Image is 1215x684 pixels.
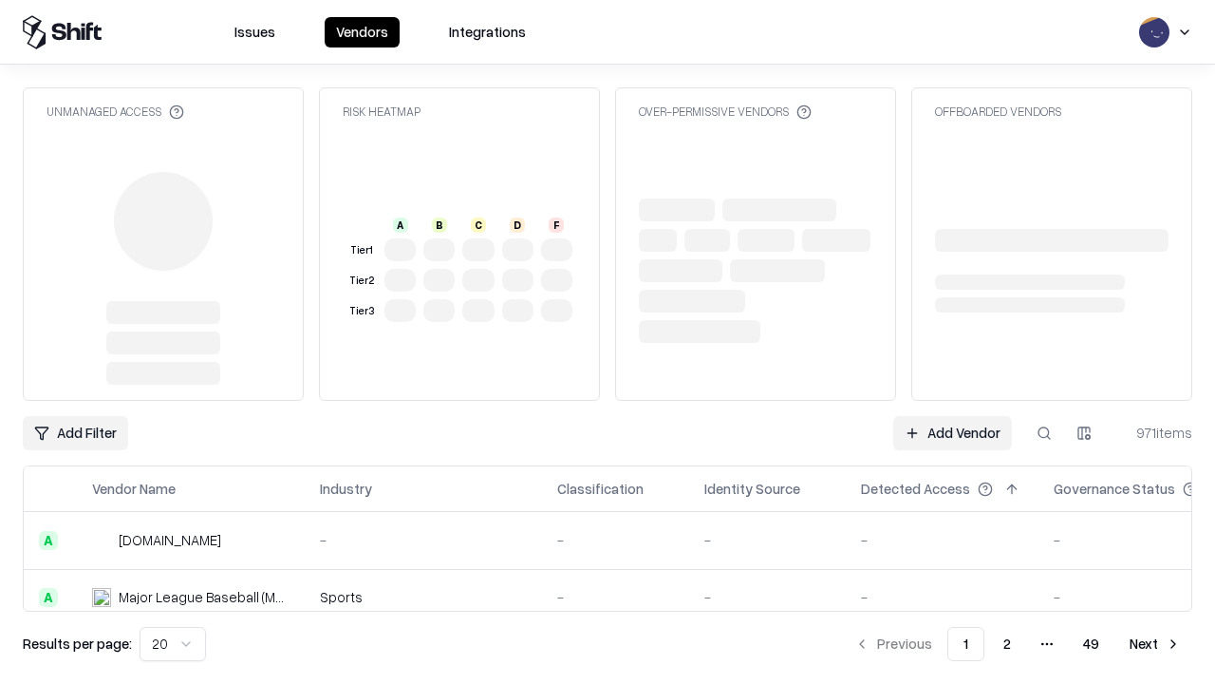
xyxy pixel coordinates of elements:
[119,530,221,550] div: [DOMAIN_NAME]
[438,17,537,47] button: Integrations
[893,416,1012,450] a: Add Vendor
[320,587,527,607] div: Sports
[557,479,644,499] div: Classification
[223,17,287,47] button: Issues
[843,627,1192,661] nav: pagination
[557,530,674,550] div: -
[346,273,377,289] div: Tier 2
[320,479,372,499] div: Industry
[119,587,290,607] div: Major League Baseball (MLB)
[1116,423,1192,443] div: 971 items
[988,627,1026,661] button: 2
[47,104,184,120] div: Unmanaged Access
[861,530,1023,550] div: -
[704,587,831,607] div: -
[639,104,812,120] div: Over-Permissive Vendors
[320,530,527,550] div: -
[393,218,408,233] div: A
[549,218,564,233] div: F
[92,531,111,550] img: pathfactory.com
[861,587,1023,607] div: -
[1118,627,1192,661] button: Next
[471,218,486,233] div: C
[557,587,674,607] div: -
[704,479,800,499] div: Identity Source
[346,242,377,258] div: Tier 1
[92,479,176,499] div: Vendor Name
[1054,479,1175,499] div: Governance Status
[325,17,400,47] button: Vendors
[704,530,831,550] div: -
[343,104,421,120] div: Risk Heatmap
[92,588,111,607] img: Major League Baseball (MLB)
[432,218,447,233] div: B
[1068,627,1114,661] button: 49
[947,627,984,661] button: 1
[39,588,58,607] div: A
[935,104,1061,120] div: Offboarded Vendors
[346,303,377,319] div: Tier 3
[861,479,970,499] div: Detected Access
[23,416,128,450] button: Add Filter
[39,531,58,550] div: A
[23,634,132,654] p: Results per page:
[510,218,525,233] div: D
